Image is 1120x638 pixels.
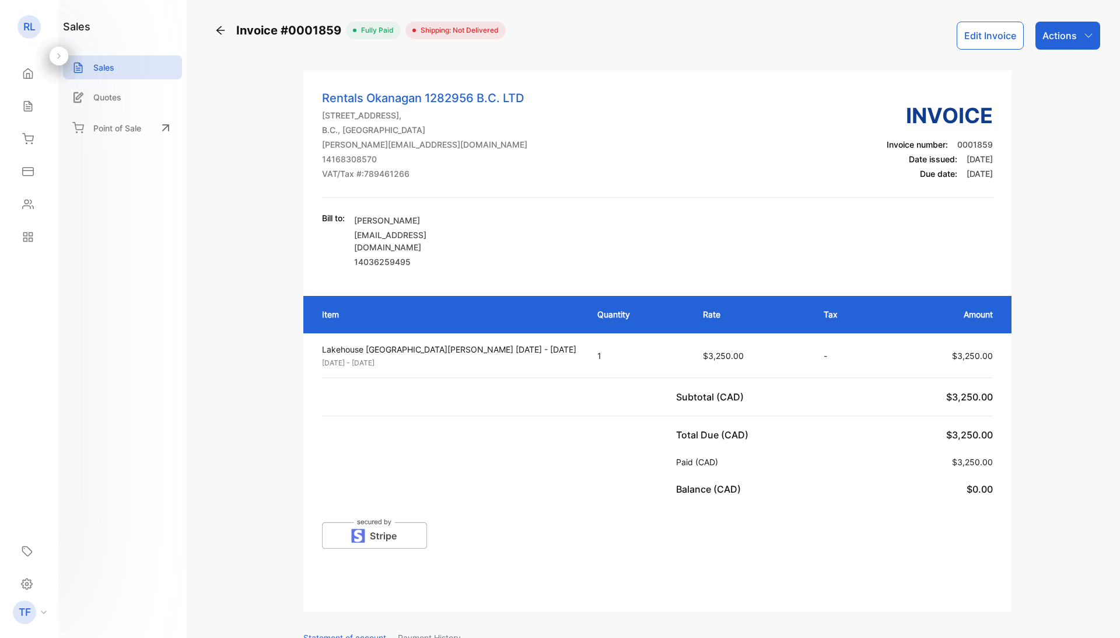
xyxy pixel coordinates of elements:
p: [EMAIL_ADDRESS][DOMAIN_NAME] [354,229,488,253]
p: Point of Sale [93,122,141,134]
a: Sales [63,55,182,79]
p: Actions [1042,29,1077,43]
button: Edit Invoice [957,22,1024,50]
p: Tax [824,308,870,320]
span: [DATE] [967,169,993,179]
h1: sales [63,19,90,34]
p: Amount [894,308,993,320]
p: Quantity [597,308,680,320]
button: Open LiveChat chat widget [9,5,44,40]
p: Total Due (CAD) [676,428,753,442]
p: [PERSON_NAME][EMAIL_ADDRESS][DOMAIN_NAME] [322,138,527,151]
a: Point of Sale [63,115,182,141]
span: $3,250.00 [946,429,993,441]
p: Paid (CAD) [676,456,723,468]
p: Rate [703,308,800,320]
span: $3,250.00 [952,351,993,361]
p: - [824,350,870,362]
span: $3,250.00 [946,391,993,403]
p: 14168308570 [322,153,527,165]
p: 14036259495 [354,256,488,268]
p: Subtotal (CAD) [676,390,748,404]
p: TF [19,605,31,620]
span: [DATE] [967,154,993,164]
p: [DATE] - [DATE] [322,358,576,368]
h3: Invoice [887,100,993,131]
a: Quotes [63,85,182,109]
p: VAT/Tax #: 789461266 [322,168,527,180]
span: $3,250.00 [703,351,744,361]
p: Bill to: [322,212,345,224]
button: Actions [1035,22,1100,50]
p: Quotes [93,91,121,103]
p: Sales [93,61,114,74]
p: [PERSON_NAME] [354,214,488,226]
span: $0.00 [967,483,993,495]
p: Balance (CAD) [676,482,745,496]
span: $3,250.00 [952,457,993,467]
p: [STREET_ADDRESS], [322,109,527,121]
span: Due date: [920,169,957,179]
span: fully paid [356,25,394,36]
p: 1 [597,350,680,362]
span: Invoice #0001859 [236,22,346,39]
p: Lakehouse [GEOGRAPHIC_DATA][PERSON_NAME] [DATE] - [DATE] [322,343,576,355]
p: B.C., [GEOGRAPHIC_DATA] [322,124,527,136]
img: Payment Icon [322,517,427,549]
span: Date issued: [909,154,957,164]
p: Item [322,308,574,320]
p: Rentals Okanagan 1282956 B.C. LTD [322,89,527,107]
span: Shipping: Not Delivered [416,25,499,36]
span: Invoice number: [887,140,948,149]
p: RL [23,19,36,34]
span: 0001859 [957,140,993,149]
